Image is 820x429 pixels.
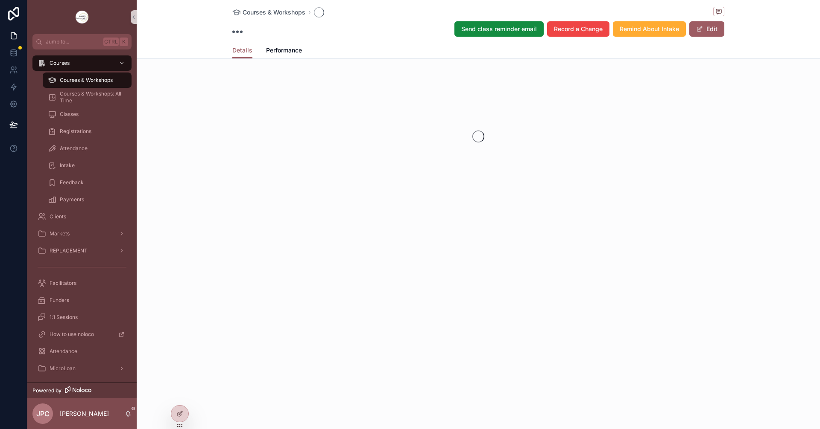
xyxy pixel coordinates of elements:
[50,348,77,355] span: Attendance
[620,25,679,33] span: Remind About Intake
[27,383,137,398] a: Powered by
[75,10,89,24] img: App logo
[60,111,79,118] span: Classes
[43,175,132,190] a: Feedback
[60,179,84,186] span: Feedback
[689,21,724,37] button: Edit
[454,21,544,37] button: Send class reminder email
[232,8,305,17] a: Courses & Workshops
[43,107,132,122] a: Classes
[43,90,132,105] a: Courses & Workshops: All Time
[32,275,132,291] a: Facilitators
[36,409,50,419] span: JPC
[60,128,91,135] span: Registrations
[120,38,127,45] span: K
[43,141,132,156] a: Attendance
[43,72,132,88] a: Courses & Workshops
[266,46,302,55] span: Performance
[32,293,132,308] a: Funders
[32,34,132,49] button: Jump to...CtrlK
[60,196,84,203] span: Payments
[547,21,609,37] button: Record a Change
[60,409,109,418] p: [PERSON_NAME]
[243,8,305,17] span: Courses & Workshops
[32,243,132,258] a: REPLACEMENT
[60,77,113,84] span: Courses & Workshops
[46,38,100,45] span: Jump to...
[60,162,75,169] span: Intake
[32,226,132,241] a: Markets
[613,21,686,37] button: Remind About Intake
[554,25,603,33] span: Record a Change
[60,90,123,104] span: Courses & Workshops: All Time
[43,124,132,139] a: Registrations
[50,297,69,304] span: Funders
[50,213,66,220] span: Clients
[32,310,132,325] a: 1:1 Sessions
[50,365,76,372] span: MicroLoan
[50,314,78,321] span: 1:1 Sessions
[32,344,132,359] a: Attendance
[32,327,132,342] a: How to use noloco
[32,209,132,224] a: Clients
[266,43,302,60] a: Performance
[50,230,70,237] span: Markets
[50,247,88,254] span: REPLACEMENT
[232,43,252,59] a: Details
[50,331,94,338] span: How to use noloco
[32,361,132,376] a: MicroLoan
[461,25,537,33] span: Send class reminder email
[232,46,252,55] span: Details
[60,145,88,152] span: Attendance
[50,280,76,287] span: Facilitators
[43,158,132,173] a: Intake
[50,60,70,67] span: Courses
[27,49,137,383] div: scrollable content
[32,387,61,394] span: Powered by
[103,38,119,46] span: Ctrl
[32,55,132,71] a: Courses
[43,192,132,207] a: Payments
